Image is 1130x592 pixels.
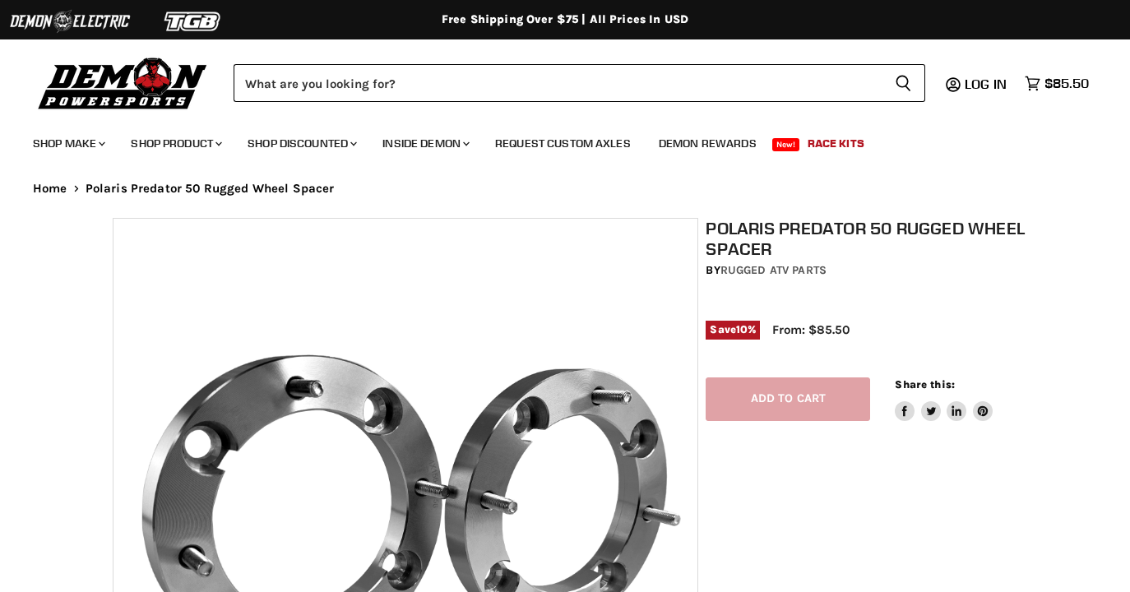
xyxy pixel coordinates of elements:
a: Demon Rewards [646,127,769,160]
span: Share this: [895,378,954,391]
span: New! [772,138,800,151]
span: Polaris Predator 50 Rugged Wheel Spacer [86,182,335,196]
a: Shop Product [118,127,232,160]
h1: Polaris Predator 50 Rugged Wheel Spacer [706,218,1025,259]
span: Save % [706,321,760,339]
a: Rugged ATV Parts [720,263,827,277]
div: by [706,261,1025,280]
a: Shop Discounted [235,127,367,160]
button: Search [882,64,925,102]
a: Inside Demon [370,127,479,160]
img: Demon Electric Logo 2 [8,6,132,37]
a: Shop Make [21,127,115,160]
img: Demon Powersports [33,53,213,112]
span: 10 [736,323,748,335]
ul: Main menu [21,120,1085,160]
a: Log in [957,76,1017,91]
span: $85.50 [1044,76,1089,91]
a: Home [33,182,67,196]
input: Search [234,64,882,102]
aside: Share this: [895,377,993,421]
img: TGB Logo 2 [132,6,255,37]
a: $85.50 [1017,72,1097,95]
a: Race Kits [795,127,877,160]
span: From: $85.50 [772,322,850,337]
a: Request Custom Axles [483,127,643,160]
span: Log in [965,76,1007,92]
form: Product [234,64,925,102]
